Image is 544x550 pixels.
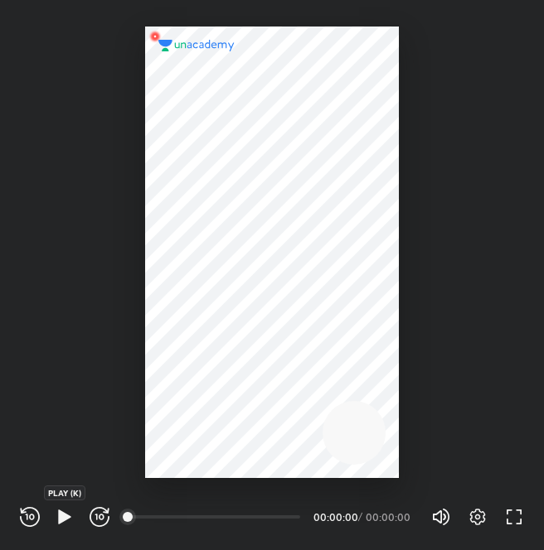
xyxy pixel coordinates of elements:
div: / [358,512,362,522]
img: logo.2a7e12a2.svg [158,40,235,51]
div: PLAY (K) [44,485,85,500]
img: wMgqJGBwKWe8AAAAABJRU5ErkJggg== [145,27,165,46]
div: 00:00:00 [366,512,411,522]
div: 00:00:00 [313,512,355,522]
